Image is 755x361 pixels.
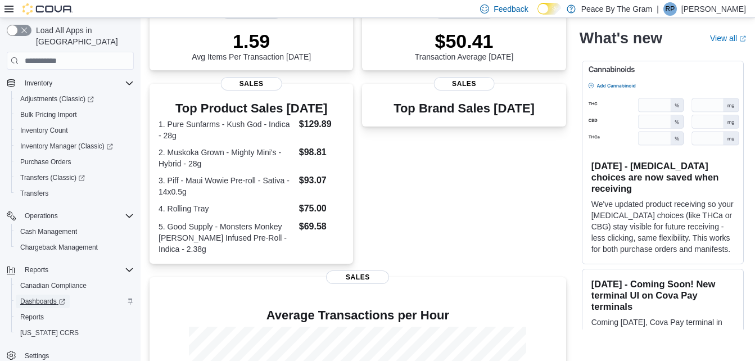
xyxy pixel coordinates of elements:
svg: External link [739,35,746,42]
a: Adjustments (Classic) [16,92,98,106]
span: Canadian Compliance [20,281,87,290]
span: Load All Apps in [GEOGRAPHIC_DATA] [31,25,134,47]
span: Chargeback Management [20,243,98,252]
span: Operations [20,209,134,223]
button: Operations [2,208,138,224]
button: Operations [20,209,62,223]
dt: 2. Muskoka Grown - Mighty Mini's - Hybrid - 28g [159,147,295,169]
span: Bulk Pricing Import [16,108,134,121]
p: [PERSON_NAME] [681,2,746,16]
a: [US_STATE] CCRS [16,326,83,340]
button: Inventory Count [11,123,138,138]
button: Transfers [11,186,138,201]
span: Feedback [494,3,528,15]
span: Transfers (Classic) [16,171,134,184]
h3: [DATE] - [MEDICAL_DATA] choices are now saved when receiving [591,160,734,194]
a: Dashboards [16,295,70,308]
button: [US_STATE] CCRS [11,325,138,341]
a: Chargeback Management [16,241,102,254]
span: Transfers (Classic) [20,173,85,182]
span: Sales [433,77,495,91]
h3: Top Product Sales [DATE] [159,102,344,115]
span: Inventory Manager (Classic) [16,139,134,153]
button: Reports [2,262,138,278]
span: Purchase Orders [16,155,134,169]
p: $50.41 [415,30,514,52]
button: Cash Management [11,224,138,240]
span: Reports [16,310,134,324]
a: Canadian Compliance [16,279,91,292]
a: Bulk Pricing Import [16,108,82,121]
span: Adjustments (Classic) [20,94,94,103]
span: Adjustments (Classic) [16,92,134,106]
p: We've updated product receiving so your [MEDICAL_DATA] choices (like THCa or CBG) stay visible fo... [591,198,734,255]
span: Transfers [16,187,134,200]
span: Reports [25,265,48,274]
p: Peace By The Gram [581,2,653,16]
span: Inventory [20,76,134,90]
input: Dark Mode [537,3,561,15]
span: Washington CCRS [16,326,134,340]
p: | [657,2,659,16]
span: Operations [25,211,58,220]
a: Cash Management [16,225,82,238]
a: Inventory Manager (Classic) [16,139,117,153]
button: Reports [11,309,138,325]
dt: 4. Rolling Tray [159,203,295,214]
h4: Average Transactions per Hour [159,309,557,322]
div: Rob Pranger [663,2,677,16]
div: Transaction Average [DATE] [415,30,514,61]
button: Canadian Compliance [11,278,138,294]
h3: Top Brand Sales [DATE] [394,102,535,115]
button: Inventory [20,76,57,90]
dt: 3. Piff - Maui Wowie Pre-roll - Sativa - 14x0.5g [159,175,295,197]
a: Transfers (Classic) [11,170,138,186]
span: Sales [326,270,389,284]
span: Settings [25,351,49,360]
span: RP [666,2,675,16]
span: Inventory Count [20,126,68,135]
dd: $93.07 [299,174,345,187]
h2: What's new [580,29,662,47]
button: Chargeback Management [11,240,138,255]
span: Canadian Compliance [16,279,134,292]
span: Bulk Pricing Import [20,110,77,119]
span: Inventory [25,79,52,88]
span: Inventory Count [16,124,134,137]
div: Avg Items Per Transaction [DATE] [192,30,311,61]
a: Reports [16,310,48,324]
span: Reports [20,263,134,277]
a: Inventory Manager (Classic) [11,138,138,154]
button: Inventory [2,75,138,91]
span: Cash Management [20,227,77,236]
dt: 5. Good Supply - Monsters Monkey [PERSON_NAME] Infused Pre-Roll - Indica - 2.38g [159,221,295,255]
p: 1.59 [192,30,311,52]
button: Purchase Orders [11,154,138,170]
span: Reports [20,313,44,322]
dd: $129.89 [299,118,345,131]
span: Dashboards [20,297,65,306]
dd: $98.81 [299,146,345,159]
img: Cova [22,3,73,15]
a: Transfers (Classic) [16,171,89,184]
a: Transfers [16,187,53,200]
span: Transfers [20,189,48,198]
span: Purchase Orders [20,157,71,166]
h3: [DATE] - Coming Soon! New terminal UI on Cova Pay terminals [591,278,734,312]
a: View allExternal link [710,34,746,43]
button: Bulk Pricing Import [11,107,138,123]
a: Purchase Orders [16,155,76,169]
dd: $69.58 [299,220,345,233]
span: Chargeback Management [16,241,134,254]
button: Reports [20,263,53,277]
span: Sales [221,77,282,91]
dd: $75.00 [299,202,345,215]
span: Dashboards [16,295,134,308]
dt: 1. Pure Sunfarms - Kush God - Indica - 28g [159,119,295,141]
a: Adjustments (Classic) [11,91,138,107]
a: Inventory Count [16,124,73,137]
a: Dashboards [11,294,138,309]
span: [US_STATE] CCRS [20,328,79,337]
span: Inventory Manager (Classic) [20,142,113,151]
